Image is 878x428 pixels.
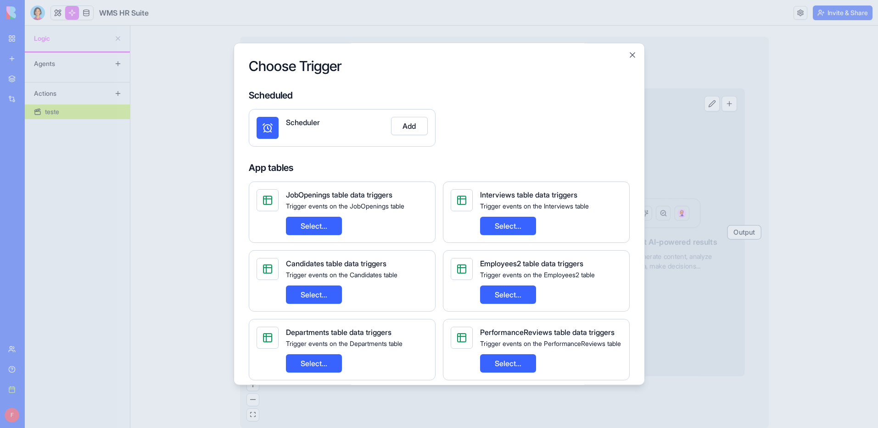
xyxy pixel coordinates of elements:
span: JobOpenings table data triggers [286,190,392,199]
button: Select... [286,354,342,373]
button: Add [391,117,428,135]
span: Scheduler [286,118,320,127]
span: Trigger events on the JobOpenings table [286,202,404,210]
button: Select... [480,217,536,235]
h4: App tables [249,161,630,174]
button: Select... [480,354,536,373]
span: Interviews table data triggers [480,190,577,199]
h4: Scheduled [249,89,630,102]
span: Trigger events on the Employees2 table [480,271,595,279]
span: Employees2 table data triggers [480,259,583,268]
span: Candidates table data triggers [286,259,386,268]
span: Trigger events on the PerformanceReviews table [480,340,621,347]
span: Trigger events on the Candidates table [286,271,397,279]
button: Select... [286,285,342,304]
span: PerformanceReviews table data triggers [480,328,615,337]
span: Trigger events on the Interviews table [480,202,589,210]
span: Trigger events on the Departments table [286,340,403,347]
button: Select... [286,217,342,235]
span: Departments table data triggers [286,328,391,337]
button: Select... [480,285,536,304]
h2: Choose Trigger [249,58,630,74]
